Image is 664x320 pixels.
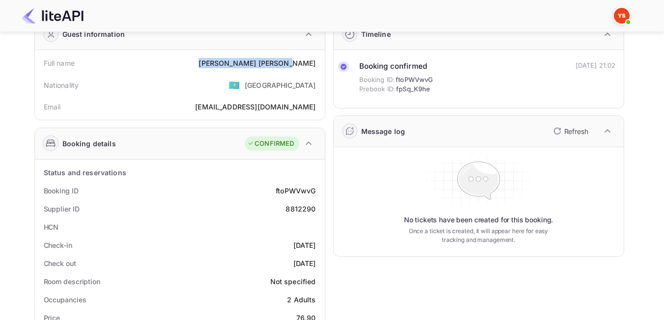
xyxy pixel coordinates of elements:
[396,84,430,94] span: fpSq_K9he
[361,126,405,136] div: Message log
[62,138,116,149] div: Booking details
[199,58,316,68] div: [PERSON_NAME] [PERSON_NAME]
[404,215,553,225] p: No tickets have been created for this booking.
[359,84,396,94] span: Prebook ID:
[245,80,316,90] div: [GEOGRAPHIC_DATA]
[44,294,87,305] div: Occupancies
[229,76,240,94] span: United States
[287,294,316,305] div: 2 Adults
[576,61,616,71] div: [DATE] 21:02
[22,8,84,24] img: LiteAPI Logo
[270,276,316,287] div: Not specified
[44,102,61,112] div: Email
[548,123,592,139] button: Refresh
[396,75,433,85] span: ftoPWVwvG
[247,139,294,149] div: CONFIRMED
[564,126,588,136] p: Refresh
[195,102,316,112] div: [EMAIL_ADDRESS][DOMAIN_NAME]
[361,29,391,39] div: Timeline
[286,204,316,214] div: 8812290
[44,204,80,214] div: Supplier ID
[614,8,630,24] img: Yandex Support
[359,61,433,72] div: Booking confirmed
[401,227,556,244] p: Once a ticket is created, it will appear here for easy tracking and management.
[62,29,125,39] div: Guest information
[359,75,395,85] span: Booking ID:
[44,186,79,196] div: Booking ID
[44,240,72,250] div: Check-in
[44,258,76,268] div: Check out
[44,222,59,232] div: HCN
[44,276,100,287] div: Room description
[293,258,316,268] div: [DATE]
[44,80,79,90] div: Nationality
[276,186,316,196] div: ftoPWVwvG
[44,167,126,178] div: Status and reservations
[293,240,316,250] div: [DATE]
[44,58,75,68] div: Full name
